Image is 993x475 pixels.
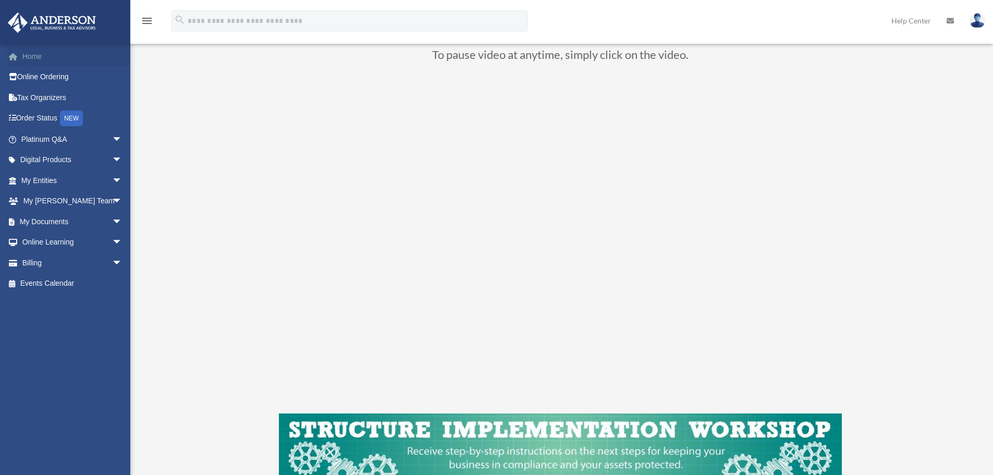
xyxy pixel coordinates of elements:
a: Platinum Q&Aarrow_drop_down [7,129,138,150]
span: arrow_drop_down [112,150,133,171]
span: arrow_drop_down [112,211,133,233]
a: Billingarrow_drop_down [7,252,138,273]
a: Events Calendar [7,273,138,294]
span: arrow_drop_down [112,252,133,274]
span: arrow_drop_down [112,232,133,253]
i: search [174,14,186,26]
a: Online Learningarrow_drop_down [7,232,138,253]
iframe: 250407 - Retirement Binder [279,81,842,398]
div: NEW [60,111,83,126]
span: arrow_drop_down [112,129,133,150]
img: User Pic [970,13,985,28]
a: Home [7,46,138,67]
a: Online Ordering [7,67,138,88]
i: menu [141,15,153,27]
a: My Entitiesarrow_drop_down [7,170,138,191]
img: Anderson Advisors Platinum Portal [5,13,99,33]
span: arrow_drop_down [112,170,133,191]
a: Order StatusNEW [7,108,138,129]
h3: To pause video at anytime, simply click on the video. [279,49,842,66]
a: My Documentsarrow_drop_down [7,211,138,232]
a: menu [141,18,153,27]
a: My [PERSON_NAME] Teamarrow_drop_down [7,191,138,212]
a: Digital Productsarrow_drop_down [7,150,138,170]
span: arrow_drop_down [112,191,133,212]
a: Tax Organizers [7,87,138,108]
